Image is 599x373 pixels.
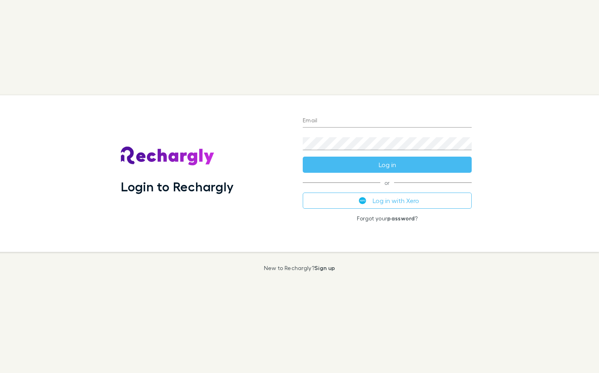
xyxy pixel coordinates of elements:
p: New to Rechargly? [264,265,335,271]
a: Sign up [314,264,335,271]
img: Rechargly's Logo [121,147,215,166]
p: Forgot your ? [303,215,472,222]
button: Log in [303,157,472,173]
img: Xero's logo [359,197,366,204]
button: Log in with Xero [303,193,472,209]
h1: Login to Rechargly [121,179,234,194]
a: password [387,215,415,222]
